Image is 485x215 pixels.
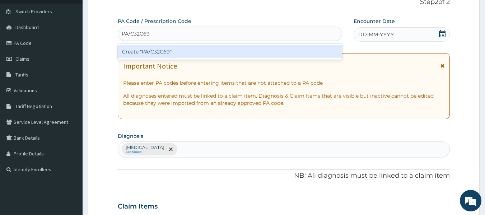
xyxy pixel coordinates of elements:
img: d_794563401_company_1708531726252_794563401 [13,36,29,54]
h3: Claim Items [118,203,158,211]
span: Dashboard [15,24,39,31]
span: Switch Providers [15,8,52,15]
label: Encounter Date [354,18,395,25]
span: Claims [15,56,29,62]
label: Diagnosis [118,132,143,140]
span: Tariff Negotiation [15,103,52,109]
span: Tariffs [15,71,28,78]
span: We're online! [42,63,99,135]
p: Please enter PA codes before entering items that are not attached to a PA code [123,79,445,87]
div: Minimize live chat window [118,4,135,21]
p: All diagnoses entered must be linked to a claim item. Diagnosis & Claim Items that are visible bu... [123,92,445,107]
div: Create "PA/C32C69" [118,45,342,58]
textarea: Type your message and hit 'Enter' [4,141,137,166]
label: PA Code / Prescription Code [118,18,191,25]
h1: Important Notice [123,62,177,70]
p: NB: All diagnosis must be linked to a claim item [118,171,450,181]
span: DD-MM-YYYY [358,31,394,38]
div: Chat with us now [37,40,121,50]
